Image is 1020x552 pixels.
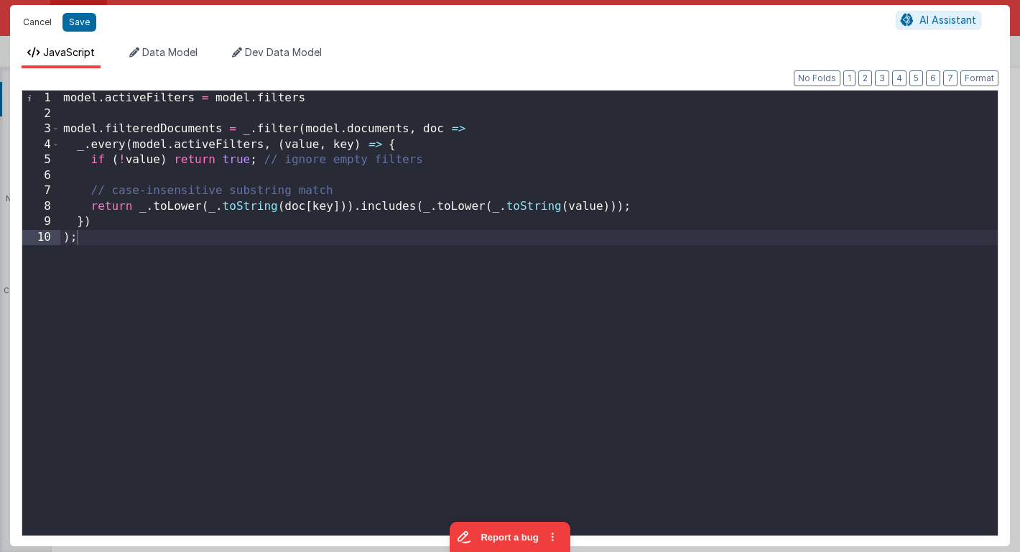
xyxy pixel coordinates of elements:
div: 1 [22,91,60,106]
button: 7 [943,70,958,86]
div: 5 [22,152,60,168]
div: 2 [22,106,60,122]
button: 4 [892,70,907,86]
div: 6 [22,168,60,184]
button: 3 [875,70,889,86]
div: 10 [22,230,60,246]
span: JavaScript [43,46,95,58]
span: Dev Data Model [245,46,322,58]
button: AI Assistant [896,11,981,29]
button: Save [62,13,96,32]
button: 1 [843,70,856,86]
div: 8 [22,199,60,215]
button: 6 [926,70,940,86]
button: 2 [858,70,872,86]
iframe: Marker.io feedback button [450,522,570,552]
span: Data Model [142,46,198,58]
button: No Folds [794,70,840,86]
div: 7 [22,183,60,199]
button: 5 [909,70,923,86]
span: AI Assistant [919,14,976,26]
div: 9 [22,214,60,230]
button: Cancel [16,12,59,32]
div: 4 [22,137,60,153]
button: Format [960,70,998,86]
div: 3 [22,121,60,137]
